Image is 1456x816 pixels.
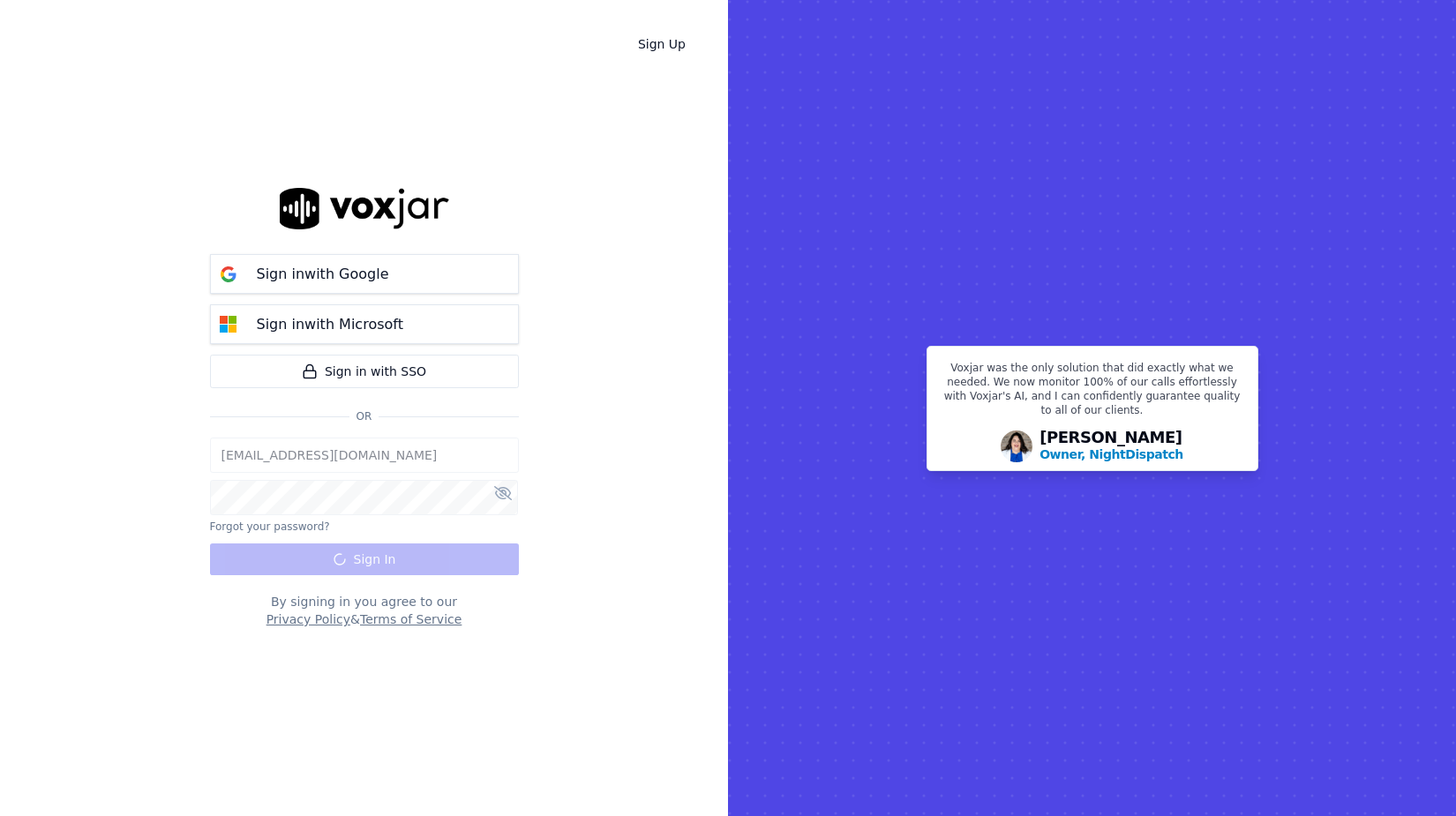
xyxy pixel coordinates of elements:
[938,361,1247,424] p: Voxjar was the only solution that did exactly what we needed. We now monitor 100% of our calls ef...
[210,593,519,628] div: By signing in you agree to our &
[266,610,350,628] button: Privacy Policy
[211,307,246,342] img: microsoft Sign in button
[211,257,246,292] img: google Sign in button
[257,264,389,285] p: Sign in with Google
[210,438,519,473] input: Email
[1039,430,1183,463] div: [PERSON_NAME]
[624,28,700,60] a: Sign Up
[280,188,449,229] img: logo
[1039,445,1183,463] p: Owner, NightDispatch
[210,254,519,294] button: Sign inwith Google
[257,314,403,335] p: Sign in with Microsoft
[349,409,379,423] span: Or
[1001,430,1032,462] img: Avatar
[210,520,330,534] button: Forgot your password?
[360,610,462,628] button: Terms of Service
[210,304,519,344] button: Sign inwith Microsoft
[210,355,519,388] a: Sign in with SSO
